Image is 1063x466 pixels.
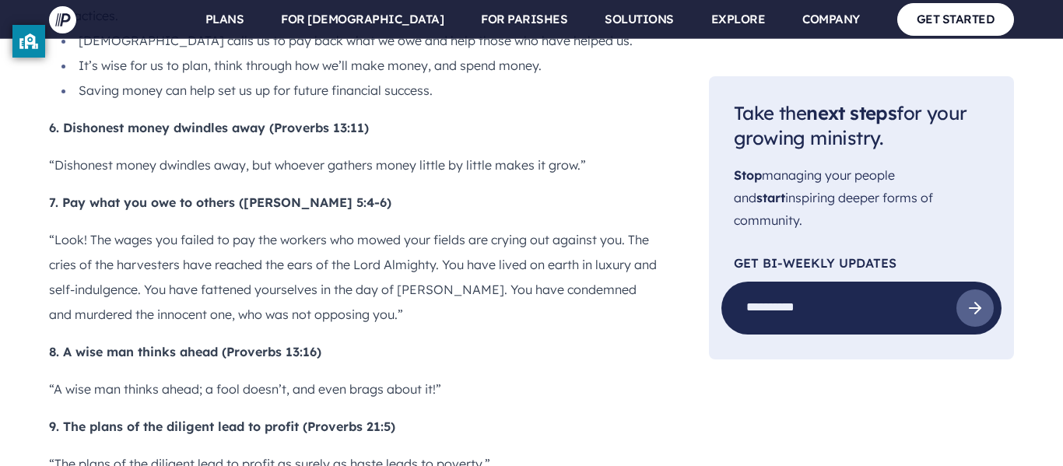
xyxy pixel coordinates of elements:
span: Stop [734,168,762,184]
span: next steps [806,101,896,124]
li: Saving money can help set us up for future financial success. [61,78,659,103]
span: Take the for your growing ministry. [734,101,967,150]
b: 8. A wise man thinks ahead (Proverbs 13:16) [49,344,321,359]
b: 7. Pay what you owe to others ([PERSON_NAME] 5:4-6) [49,194,391,210]
b: 9. The plans of the diligent lead to profit (Proverbs 21:5) [49,419,395,434]
p: “Look! The wages you failed to pay the workers who mowed your fields are crying out against you. ... [49,227,659,327]
p: “A wise man thinks ahead; a fool doesn’t, and even brags about it!” [49,377,659,401]
a: GET STARTED [897,3,1015,35]
p: managing your people and inspiring deeper forms of community. [734,165,989,232]
p: “Dishonest money dwindles away, but whoever gathers money little by little makes it grow.” [49,152,659,177]
li: It’s wise for us to plan, think through how we’ll make money, and spend money. [61,53,659,78]
button: privacy banner [12,25,45,58]
p: Get Bi-Weekly Updates [734,257,989,269]
b: 6. Dishonest money dwindles away (Proverbs 13:11) [49,120,369,135]
li: [DEMOGRAPHIC_DATA] calls us to pay back what we owe and help those who have helped us. [61,28,659,53]
span: start [756,190,785,205]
